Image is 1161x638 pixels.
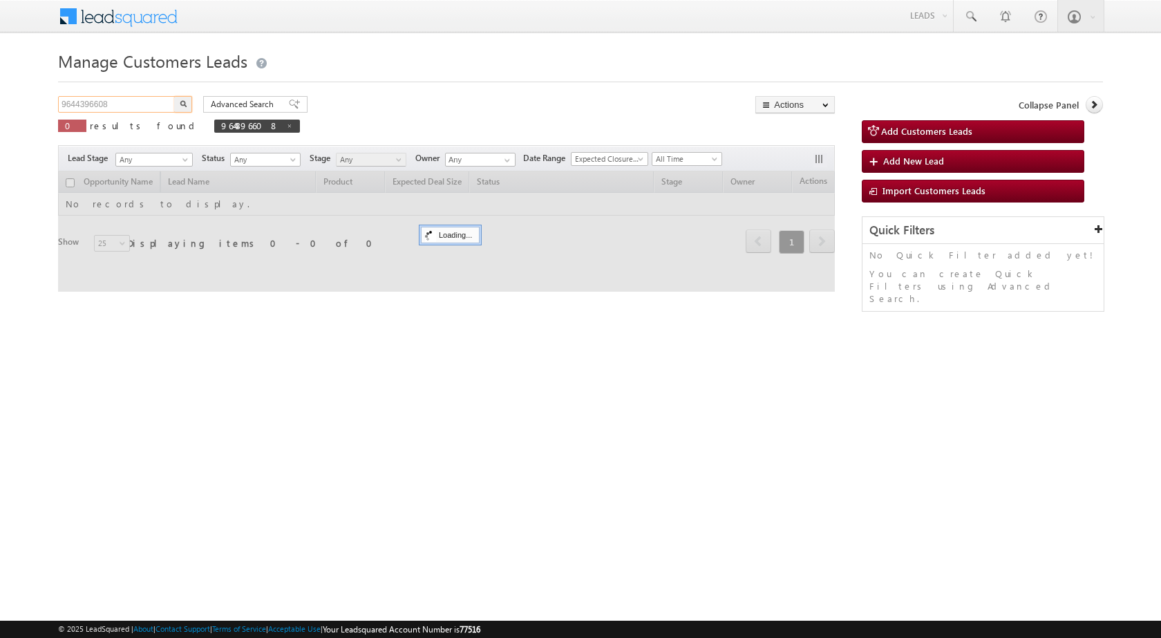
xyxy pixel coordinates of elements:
[881,125,972,137] span: Add Customers Leads
[337,153,402,166] span: Any
[652,153,718,165] span: All Time
[231,153,296,166] span: Any
[460,624,480,635] span: 77516
[230,153,301,167] a: Any
[336,153,406,167] a: Any
[180,100,187,107] img: Search
[310,152,336,165] span: Stage
[882,185,985,196] span: Import Customers Leads
[221,120,279,131] span: 9644396608
[869,268,1097,305] p: You can create Quick Filters using Advanced Search.
[212,624,266,633] a: Terms of Service
[90,120,200,131] span: results found
[571,152,648,166] a: Expected Closure Date
[116,153,188,166] span: Any
[155,624,210,633] a: Contact Support
[652,152,722,166] a: All Time
[115,153,193,167] a: Any
[497,153,514,167] a: Show All Items
[133,624,153,633] a: About
[883,155,944,167] span: Add New Lead
[421,227,480,243] div: Loading...
[869,249,1097,261] p: No Quick Filter added yet!
[523,152,571,165] span: Date Range
[58,50,247,72] span: Manage Customers Leads
[202,152,230,165] span: Status
[268,624,321,633] a: Acceptable Use
[211,98,278,111] span: Advanced Search
[323,624,480,635] span: Your Leadsquared Account Number is
[755,96,835,113] button: Actions
[58,623,480,636] span: © 2025 LeadSquared | | | | |
[68,152,113,165] span: Lead Stage
[1019,99,1079,111] span: Collapse Panel
[65,120,79,131] span: 0
[445,153,516,167] input: Type to Search
[415,152,445,165] span: Owner
[862,217,1104,244] div: Quick Filters
[572,153,643,165] span: Expected Closure Date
